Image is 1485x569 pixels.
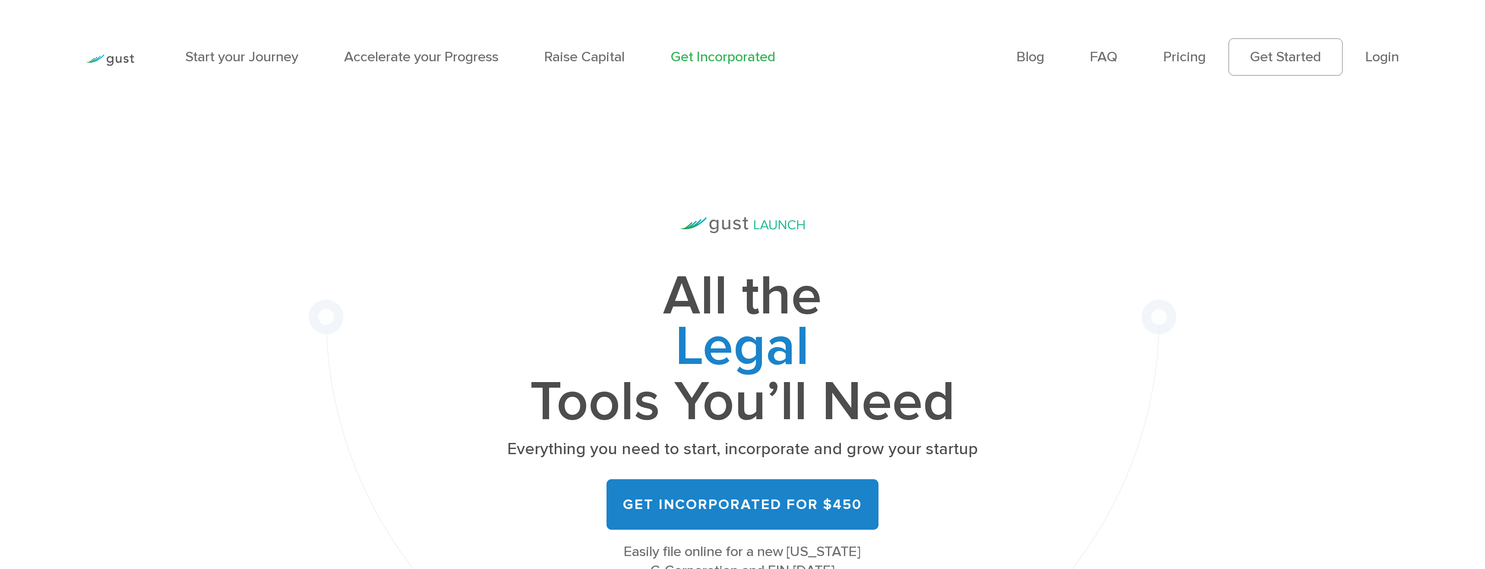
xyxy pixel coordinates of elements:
img: Gust Launch Logo [680,217,805,233]
a: Start your Journey [185,48,298,65]
a: Login [1365,48,1399,65]
a: Get Started [1229,38,1343,76]
h1: All the Tools You’ll Need [506,271,979,427]
a: Get Incorporated [670,48,775,65]
p: Everything you need to start, incorporate and grow your startup [506,438,979,460]
a: Pricing [1163,48,1206,65]
a: FAQ [1090,48,1118,65]
a: Get Incorporated for $450 [607,479,878,530]
img: Gust Logo [86,54,134,66]
a: Blog [1017,48,1044,65]
span: Legal [506,322,979,377]
a: Accelerate your Progress [344,48,499,65]
a: Raise Capital [544,48,625,65]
